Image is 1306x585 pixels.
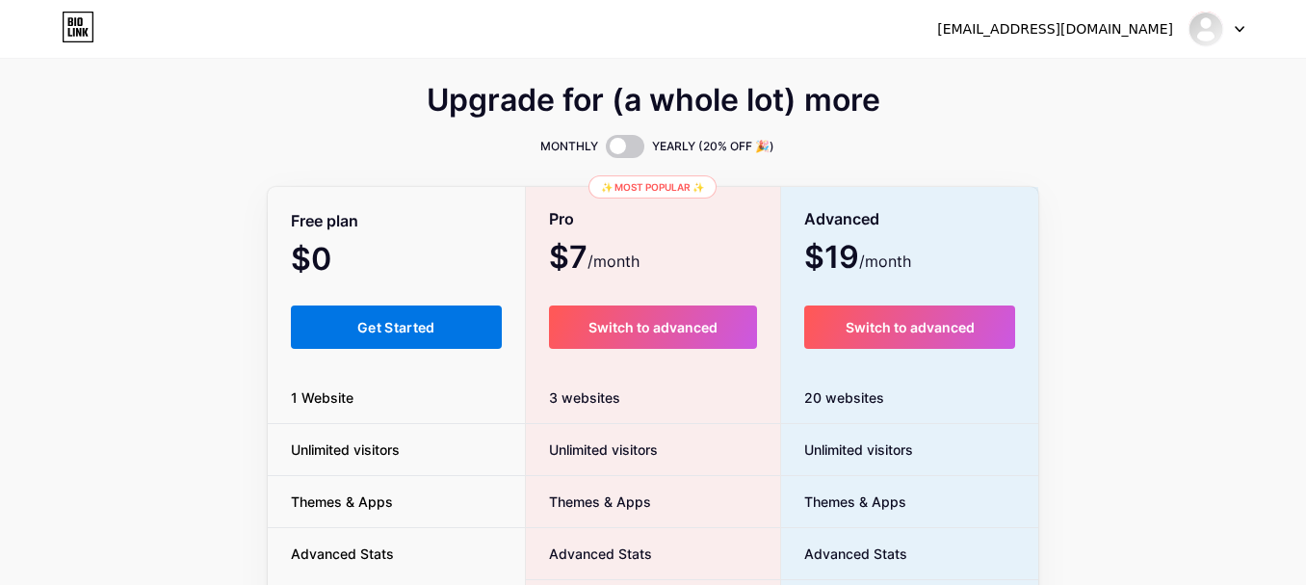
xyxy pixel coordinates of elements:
[291,204,358,238] span: Free plan
[540,137,598,156] span: MONTHLY
[526,492,651,512] span: Themes & Apps
[781,439,913,460] span: Unlimited visitors
[549,202,574,236] span: Pro
[268,439,423,460] span: Unlimited visitors
[588,319,718,335] span: Switch to advanced
[937,19,1173,40] div: [EMAIL_ADDRESS][DOMAIN_NAME]
[291,248,383,275] span: $0
[781,492,906,512] span: Themes & Apps
[549,306,758,349] button: Switch to advanced
[652,137,774,156] span: YEARLY (20% OFF 🎉)
[804,306,1015,349] button: Switch to advanced
[1188,11,1224,47] img: getmirrix
[846,319,975,335] span: Switch to advanced
[588,175,717,199] div: ✨ Most popular ✨
[526,439,658,460] span: Unlimited visitors
[781,544,907,564] span: Advanced Stats
[268,387,377,408] span: 1 Website
[526,372,781,424] div: 3 websites
[781,372,1038,424] div: 20 websites
[291,306,502,349] button: Get Started
[804,202,879,236] span: Advanced
[588,250,640,273] span: /month
[268,544,417,564] span: Advanced Stats
[427,89,880,112] span: Upgrade for (a whole lot) more
[357,319,435,335] span: Get Started
[549,246,640,273] span: $7
[859,250,911,273] span: /month
[804,246,911,273] span: $19
[268,492,416,512] span: Themes & Apps
[526,544,652,564] span: Advanced Stats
